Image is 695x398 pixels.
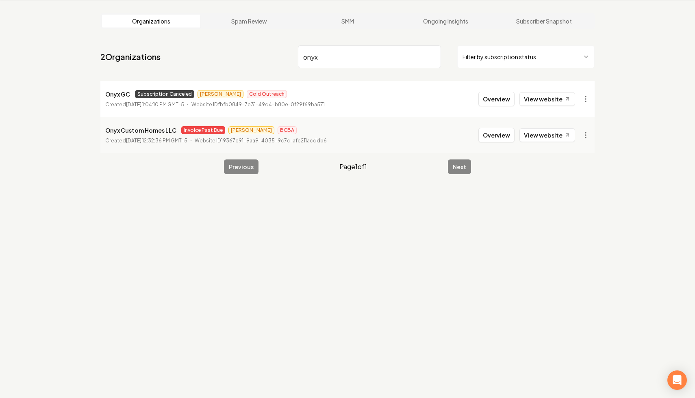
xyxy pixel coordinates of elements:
time: [DATE] 1:04:10 PM GMT-5 [126,101,184,108]
time: [DATE] 12:32:36 PM GMT-5 [126,138,187,144]
span: Subscription Canceled [135,90,194,98]
a: View website [519,92,575,106]
input: Search by name or ID [298,45,441,68]
a: Subscriber Snapshot [495,15,593,28]
p: Onyx GC [105,89,130,99]
span: [PERSON_NAME] [198,90,243,98]
a: View website [519,128,575,142]
span: [PERSON_NAME] [228,126,274,134]
span: BCBA [278,126,297,134]
a: Organizations [102,15,200,28]
a: SMM [298,15,397,28]
span: Page 1 of 1 [339,162,367,172]
span: Invoice Past Due [181,126,225,134]
p: Created [105,137,187,145]
p: Onyx Custom Homes LLC [105,125,176,135]
a: 2Organizations [100,51,161,62]
a: Ongoing Insights [397,15,495,28]
p: Website ID fbfb0849-7e31-49d4-b80e-0f29f69ba571 [191,101,325,109]
p: Website ID 19367c91-9aa9-4035-9c7c-afc211acddb6 [195,137,327,145]
button: Overview [478,128,515,142]
span: Cold Outreach [247,90,287,98]
div: Open Intercom Messenger [667,370,687,390]
button: Overview [478,92,515,106]
p: Created [105,101,184,109]
a: Spam Review [200,15,299,28]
